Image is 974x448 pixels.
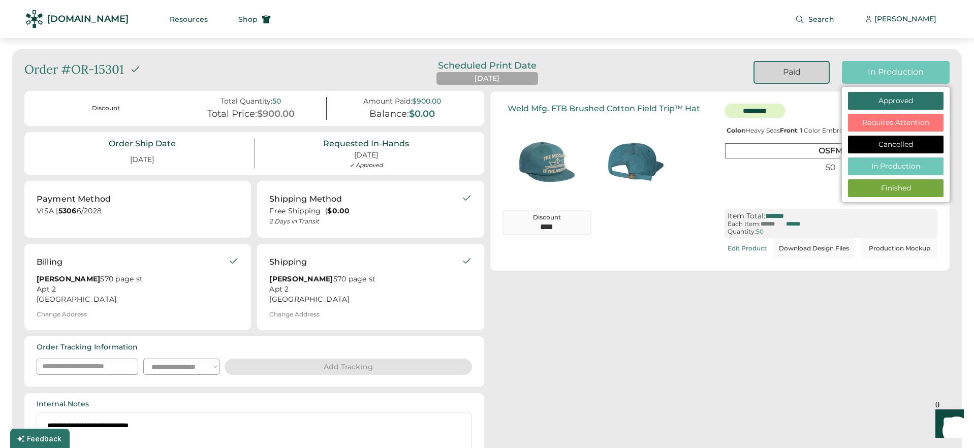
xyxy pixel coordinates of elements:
strong: [PERSON_NAME] [269,274,333,283]
div: $0.00 [409,109,435,120]
strong: Color: [727,126,745,134]
div: [DATE] [354,150,378,161]
div: 50 [756,228,764,235]
button: Search [783,9,846,29]
button: Resources [158,9,220,29]
div: VISA | 6/2028 [37,206,239,219]
div: Cancelled [857,140,934,150]
img: Rendered Logo - Screens [25,10,43,28]
div: Approved [857,96,934,106]
div: [DOMAIN_NAME] [47,13,129,25]
div: $900.00 [257,109,295,120]
div: 50 [272,97,281,106]
div: Balance: [369,109,409,120]
div: Requires Attention [857,118,934,128]
div: Amount Paid: [363,97,412,106]
div: [PERSON_NAME] [874,14,936,24]
span: Shop [238,16,258,23]
div: Order Ship Date [109,138,176,149]
div: Change Address [269,311,320,318]
div: 570 page st Apt 2 [GEOGRAPHIC_DATA] [269,274,461,305]
img: generate-image [502,117,591,206]
div: Heavy Seas : 1 Color Embroidery | [725,127,937,134]
strong: Front [780,126,797,134]
div: Weld Mfg. FTB Brushed Cotton Field Trip™ Hat [508,104,700,113]
strong: [PERSON_NAME] [37,274,100,283]
div: Discount [43,104,169,113]
div: 570 page st Apt 2 [GEOGRAPHIC_DATA] [37,274,229,305]
div: Item Total: [728,212,765,220]
div: Each Item: [728,220,761,228]
button: Download Design Files [773,238,855,259]
div: Free Shipping | [269,206,461,216]
div: OSFM [725,143,937,158]
div: ✓ Approved [350,162,383,169]
div: Total Price: [207,109,257,120]
div: Paid [767,67,816,78]
iframe: Front Chat [926,402,969,446]
img: generate-image [591,117,680,206]
div: Requested In-Hands [323,138,409,149]
div: Shipping [269,256,307,268]
div: Order #OR-15301 [24,61,124,78]
div: [DATE] [475,74,499,84]
div: Internal Notes [37,399,89,409]
div: In Production [854,67,937,78]
div: Shipping Method [269,193,342,205]
div: In Production [857,162,934,172]
div: Billing [37,256,62,268]
button: Add Tracking [225,359,472,375]
div: Payment Method [37,193,111,205]
div: Change Address [37,311,87,318]
div: 50 [725,161,937,174]
div: Total Quantity: [221,97,272,106]
div: Scheduled Print Date [424,61,551,70]
span: Search [808,16,834,23]
strong: 5306 [58,206,77,215]
div: Edit Product [728,245,767,252]
strong: $0.00 [327,206,350,215]
div: Order Tracking Information [37,342,138,353]
button: Shop [226,9,283,29]
div: [DATE] [118,151,166,169]
div: Quantity: [728,228,756,235]
div: Finished [857,183,934,194]
button: Production Mockup [861,238,937,259]
div: $900.00 [412,97,441,106]
div: Discount [508,213,586,222]
div: 2 Days in Transit [269,217,461,226]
